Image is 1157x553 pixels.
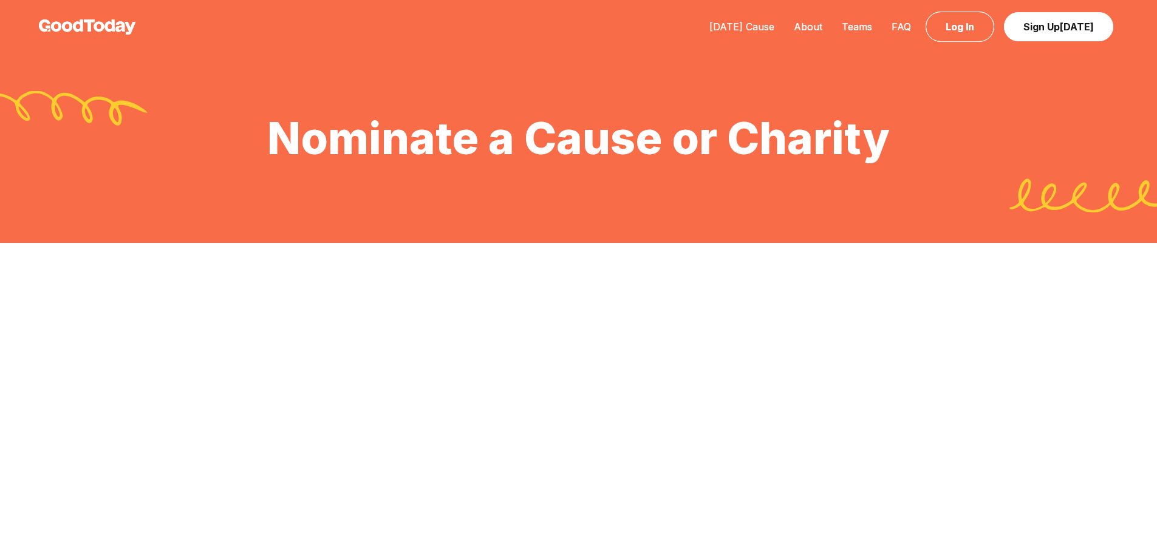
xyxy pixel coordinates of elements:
[1060,21,1094,33] span: [DATE]
[1004,12,1113,41] a: Sign Up[DATE]
[700,21,784,33] a: [DATE] Cause
[926,12,994,42] a: Log In
[832,21,882,33] a: Teams
[784,21,832,33] a: About
[882,21,921,33] a: FAQ
[267,117,890,160] h1: Nominate a Cause or Charity
[39,19,136,35] img: GoodToday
